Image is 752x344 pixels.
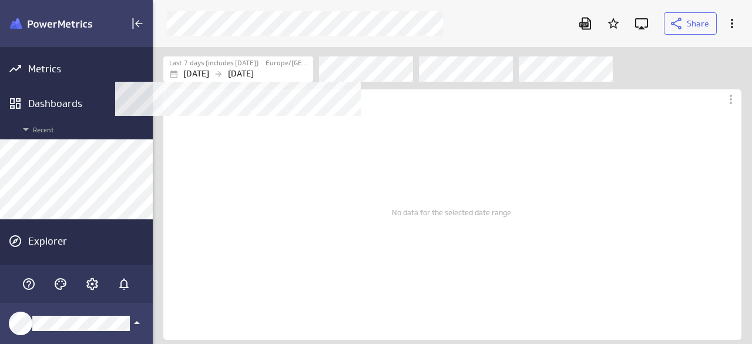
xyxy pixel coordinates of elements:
[82,274,102,294] div: Account and settings
[603,14,623,34] div: Add to Starred
[632,14,652,34] div: Enter fullscreen mode
[28,62,150,75] div: Metrics
[163,56,313,82] div: Last 7 days (includes [DATE])Europe/[GEOGRAPHIC_DATA][DATE][DATE]
[319,56,413,82] div: Campaign Filter control
[153,87,752,344] div: Dashboard content with 4 widgets
[183,68,209,80] p: [DATE]
[51,274,70,294] div: Themes
[664,12,717,35] button: Share
[266,58,310,68] label: Europe/[GEOGRAPHIC_DATA]
[163,56,741,82] div: Filters
[28,235,150,248] div: Explorer
[419,56,513,82] div: Cancelled Filter control
[722,91,740,108] div: More actions
[10,18,92,29] img: Klipfolio PowerMetrics Banner
[392,208,513,217] span: No data for the selected date range.
[53,277,68,291] svg: Themes
[127,14,147,34] div: Collapse
[575,14,595,34] div: Download as PDF
[28,97,150,110] div: Dashboards
[19,122,147,136] span: Recent
[163,89,741,340] div: Dashboard Widget
[114,274,134,294] div: Notifications
[85,277,99,291] svg: Account and settings
[19,274,39,294] div: Help & PowerMetrics Assistant
[687,18,709,29] span: Share
[169,58,258,68] label: Last 7 days (includes today)
[519,56,613,82] div: Completed Filter control
[722,14,742,34] div: More actions
[228,68,254,80] p: [DATE]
